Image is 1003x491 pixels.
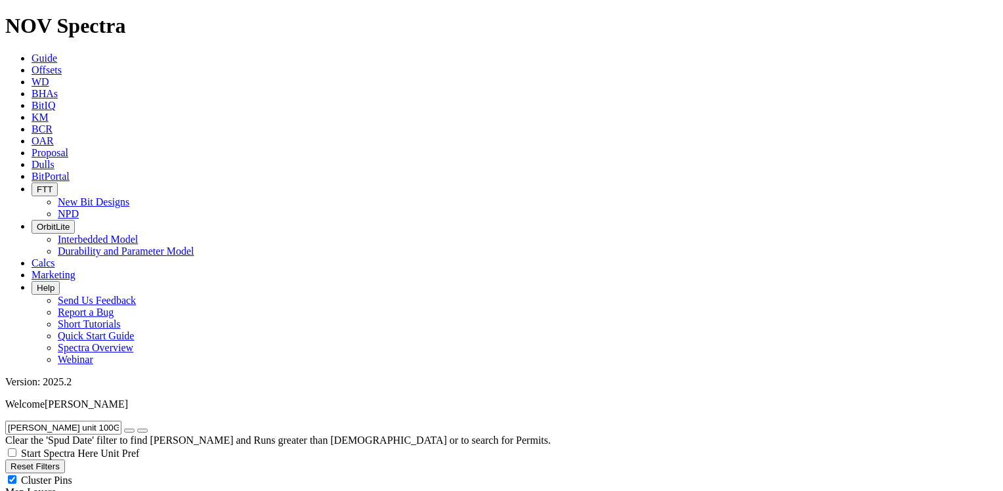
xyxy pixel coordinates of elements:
button: OrbitLite [32,220,75,234]
a: Send Us Feedback [58,295,136,306]
input: Search [5,421,121,435]
a: BitIQ [32,100,55,111]
a: NPD [58,208,79,219]
div: Version: 2025.2 [5,376,998,388]
a: Report a Bug [58,307,114,318]
span: Help [37,283,54,293]
a: Guide [32,53,57,64]
a: Webinar [58,354,93,365]
h1: NOV Spectra [5,14,998,38]
span: Clear the 'Spud Date' filter to find [PERSON_NAME] and Runs greater than [DEMOGRAPHIC_DATA] or to... [5,435,551,446]
a: OAR [32,135,54,146]
span: FTT [37,184,53,194]
span: Unit Pref [100,448,139,459]
a: BitPortal [32,171,70,182]
span: Start Spectra Here [21,448,98,459]
a: Quick Start Guide [58,330,134,341]
a: New Bit Designs [58,196,129,207]
a: Proposal [32,147,68,158]
input: Start Spectra Here [8,448,16,457]
button: Reset Filters [5,459,65,473]
a: Interbedded Model [58,234,138,245]
a: Offsets [32,64,62,75]
span: Cluster Pins [21,475,72,486]
a: Calcs [32,257,55,268]
a: WD [32,76,49,87]
a: Durability and Parameter Model [58,245,194,257]
button: FTT [32,182,58,196]
a: BHAs [32,88,58,99]
button: Help [32,281,60,295]
a: BCR [32,123,53,135]
span: [PERSON_NAME] [45,398,128,410]
a: Short Tutorials [58,318,121,330]
span: OrbitLite [37,222,70,232]
a: KM [32,112,49,123]
a: Marketing [32,269,75,280]
a: Spectra Overview [58,342,133,353]
p: Welcome [5,398,998,410]
a: Dulls [32,159,54,170]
